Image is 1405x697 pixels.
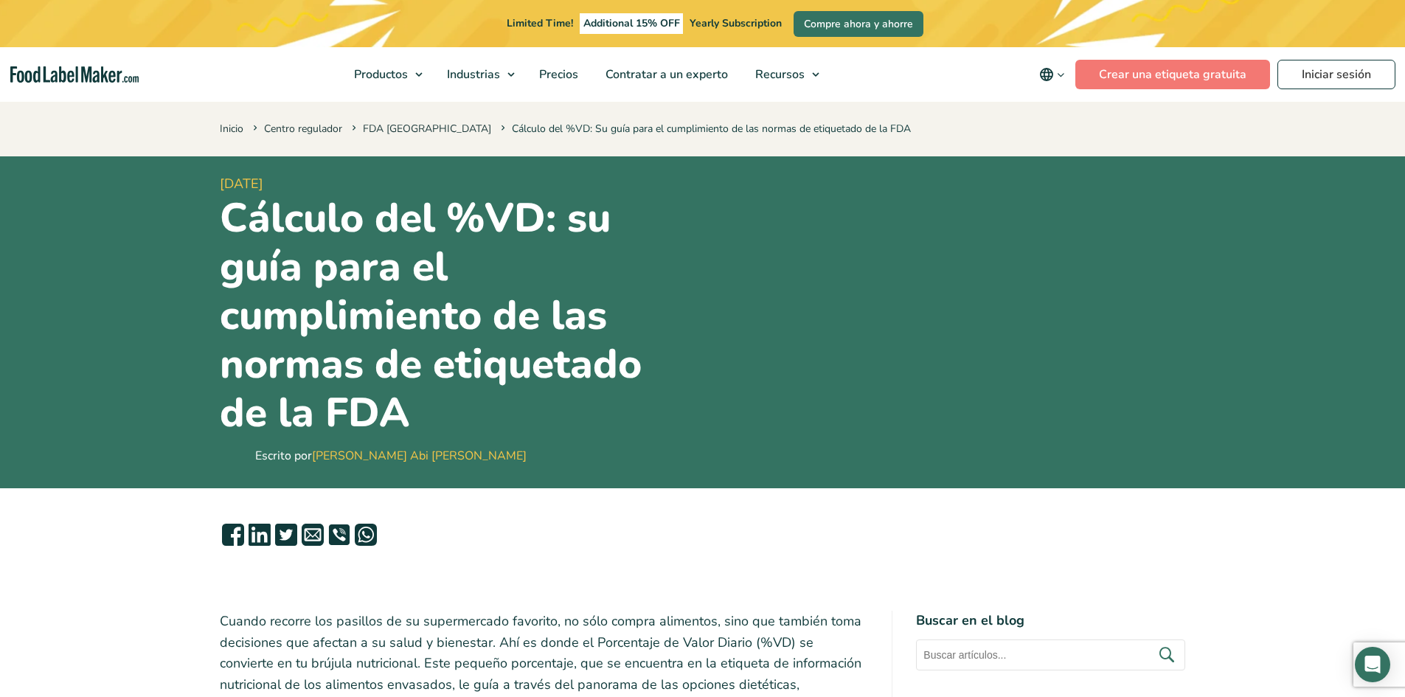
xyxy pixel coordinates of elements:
span: Limited Time! [507,16,573,30]
a: FDA [GEOGRAPHIC_DATA] [363,122,491,136]
span: Contratar a un experto [601,66,729,83]
img: Maria Abi Hanna - Etiquetadora de alimentos [220,441,249,471]
span: Cálculo del %VD: Su guía para el cumplimiento de las normas de etiquetado de la FDA [498,122,911,136]
a: Industrias [434,47,522,102]
a: Precios [526,47,589,102]
span: Productos [350,66,409,83]
span: Yearly Subscription [690,16,782,30]
span: Precios [535,66,580,83]
h4: Buscar en el blog [916,611,1185,631]
a: Contratar a un experto [592,47,738,102]
span: Industrias [443,66,502,83]
span: [DATE] [220,174,697,194]
span: Additional 15% OFF [580,13,684,34]
a: Productos [341,47,430,102]
a: Recursos [742,47,827,102]
div: Escrito por [255,447,527,465]
div: Open Intercom Messenger [1355,647,1390,682]
a: Centro regulador [264,122,342,136]
a: [PERSON_NAME] Abi [PERSON_NAME] [312,448,527,464]
span: Recursos [751,66,806,83]
a: Iniciar sesión [1277,60,1395,89]
h1: Cálculo del %VD: su guía para el cumplimiento de las normas de etiquetado de la FDA [220,194,697,437]
input: Buscar artículos... [916,639,1185,670]
a: Crear una etiqueta gratuita [1075,60,1270,89]
a: Inicio [220,122,243,136]
a: Compre ahora y ahorre [794,11,923,37]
